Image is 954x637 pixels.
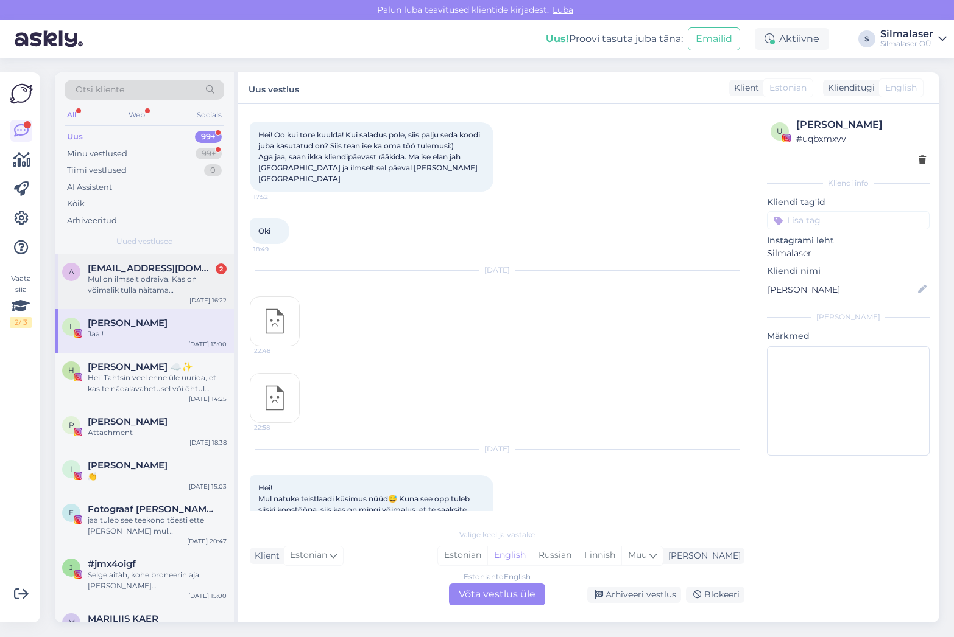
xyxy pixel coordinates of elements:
[628,549,647,560] span: Muu
[767,234,930,247] p: Instagrami leht
[88,471,227,482] div: 👏
[88,361,193,372] span: helen ☁️✨
[250,265,744,276] div: [DATE]
[587,587,681,603] div: Arhiveeri vestlus
[116,236,173,247] span: Uued vestlused
[767,265,930,277] p: Kliendi nimi
[67,164,127,176] div: Tiimi vestlused
[769,82,807,94] span: Estonian
[249,80,299,96] label: Uus vestlus
[250,374,299,422] img: attachment
[204,164,222,176] div: 0
[880,29,933,39] div: Silmalaser
[188,339,227,349] div: [DATE] 13:00
[796,117,926,132] div: [PERSON_NAME]
[88,329,227,339] div: Jaa!!
[69,420,74,430] span: p
[663,549,741,562] div: [PERSON_NAME]
[88,416,168,427] span: pauline lotta
[88,274,227,296] div: Mul on ilmselt odraiva. Kas on võimalik tulla näitama [PERSON_NAME] [PERSON_NAME]?
[254,346,300,355] span: 22:48
[67,198,85,210] div: Kõik
[823,82,875,94] div: Klienditugi
[885,82,917,94] span: English
[729,82,759,94] div: Klient
[69,322,74,331] span: L
[187,537,227,546] div: [DATE] 20:47
[767,247,930,260] p: Silmalaser
[449,583,545,605] div: Võta vestlus üle
[70,464,72,473] span: I
[258,226,270,235] span: Oki
[768,283,916,296] input: Lisa nimi
[10,273,32,328] div: Vaata siia
[189,296,227,305] div: [DATE] 16:22
[777,127,783,136] span: u
[88,318,168,329] span: Lisabet Loigu
[253,245,299,254] span: 18:49
[767,178,930,189] div: Kliendi info
[250,444,744,454] div: [DATE]
[767,330,930,343] p: Märkmed
[546,32,683,46] div: Proovi tasuta juba täna:
[250,529,744,540] div: Valige keel ja vastake
[767,312,930,322] div: [PERSON_NAME]
[10,82,33,105] img: Askly Logo
[196,148,222,160] div: 99+
[767,211,930,229] input: Lisa tag
[88,515,227,537] div: jaa tuleb see teekond tõesti ette [PERSON_NAME] mul [PERSON_NAME] -1 noh viimati pigem aga nii mõ...
[69,508,74,517] span: F
[438,546,487,565] div: Estonian
[578,546,621,565] div: Finnish
[88,569,227,591] div: Selge aitäh, kohe broneerin aja [PERSON_NAME] broneerimissüsteemis. Ja näeme varsti teie kliiniku...
[88,559,136,569] span: #jmx4oigf
[549,4,577,15] span: Luba
[88,263,214,274] span: annika.teppo@gmail.com
[258,130,482,183] span: Hei! Oo kui tore kuulda! Kui saladus pole, siis palju seda koodi juba kasutatud on? Siis tean ise...
[254,423,300,432] span: 22:58
[487,546,532,565] div: English
[68,618,75,627] span: M
[67,131,83,143] div: Uus
[88,504,214,515] span: Fotograaf Maigi
[126,107,147,123] div: Web
[88,372,227,394] div: Hei! Tahtsin veel enne üle uurida, et kas te nädalavahetusel või õhtul [PERSON_NAME] 18 ka töötat...
[67,181,112,193] div: AI Assistent
[189,482,227,491] div: [DATE] 15:03
[216,263,227,274] div: 2
[767,196,930,209] p: Kliendi tag'id
[796,132,926,145] div: # uqbxmxvv
[258,483,482,569] span: Hei! Mul natuke teistlaadi küsimus nüüd😅 Kuna see opp tuleb siiski koostööna, siis kas on mingi v...
[880,29,947,49] a: SilmalaserSilmalaser OÜ
[546,33,569,44] b: Uus!
[88,613,158,624] span: MARILIIS KAER
[189,394,227,403] div: [DATE] 14:25
[65,107,79,123] div: All
[194,107,224,123] div: Socials
[76,83,124,96] span: Otsi kliente
[88,460,168,471] span: Inger V
[686,587,744,603] div: Blokeeri
[253,192,299,201] span: 17:52
[188,591,227,600] div: [DATE] 15:00
[688,27,740,50] button: Emailid
[69,563,73,572] span: j
[10,317,32,328] div: 2 / 3
[755,28,829,50] div: Aktiivne
[69,267,74,276] span: a
[88,427,227,438] div: Attachment
[195,131,222,143] div: 99+
[250,297,299,346] img: attachment
[880,39,933,49] div: Silmalaser OÜ
[858,30,875,47] div: S
[189,438,227,447] div: [DATE] 18:38
[67,215,117,227] div: Arhiveeritud
[250,549,280,562] div: Klient
[532,546,578,565] div: Russian
[67,148,127,160] div: Minu vestlused
[290,549,327,562] span: Estonian
[464,571,531,582] div: Estonian to English
[68,366,74,375] span: h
